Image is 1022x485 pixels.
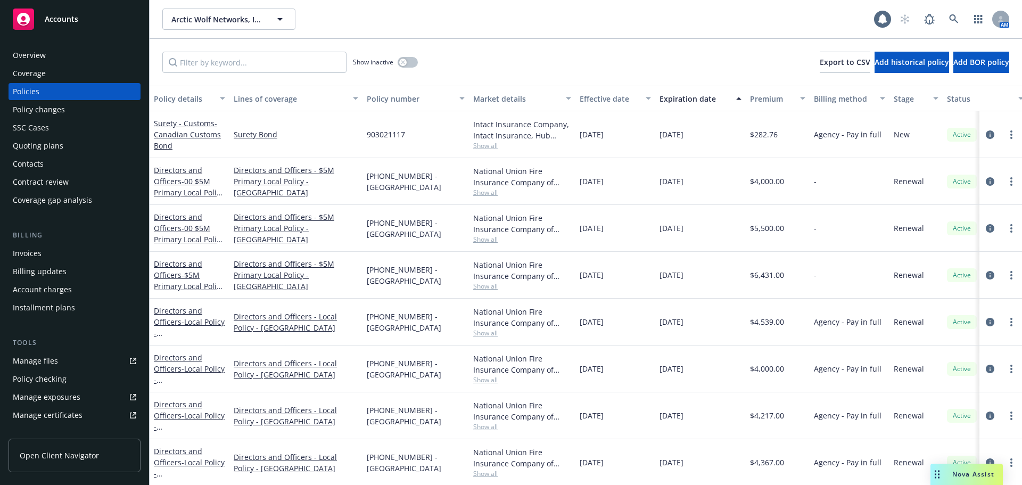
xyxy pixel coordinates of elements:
[362,86,469,111] button: Policy number
[1005,128,1018,141] a: more
[13,192,92,209] div: Coverage gap analysis
[580,269,604,281] span: [DATE]
[750,176,784,187] span: $4,000.00
[473,212,571,235] div: National Union Fire Insurance Company of [GEOGRAPHIC_DATA], [GEOGRAPHIC_DATA], AIG
[473,469,571,478] span: Show all
[13,245,42,262] div: Invoices
[660,129,683,140] span: [DATE]
[9,425,141,442] a: Manage claims
[150,86,229,111] button: Policy details
[13,83,39,100] div: Policies
[9,155,141,172] a: Contacts
[750,363,784,374] span: $4,000.00
[154,306,225,360] a: Directors and Officers
[234,405,358,427] a: Directors and Officers - Local Policy - [GEOGRAPHIC_DATA]
[367,129,405,140] span: 903021117
[943,9,965,30] a: Search
[750,269,784,281] span: $6,431.00
[9,245,141,262] a: Invoices
[984,269,996,282] a: circleInformation
[1005,175,1018,188] a: more
[575,86,655,111] button: Effective date
[894,9,916,30] a: Start snowing
[814,269,817,281] span: -
[45,15,78,23] span: Accounts
[9,263,141,280] a: Billing updates
[951,270,972,280] span: Active
[13,47,46,64] div: Overview
[814,363,881,374] span: Agency - Pay in full
[984,175,996,188] a: circleInformation
[889,86,943,111] button: Stage
[951,364,972,374] span: Active
[154,364,225,407] span: - Local Policy - [GEOGRAPHIC_DATA]
[814,316,881,327] span: Agency - Pay in full
[951,177,972,186] span: Active
[473,306,571,328] div: National Union Fire Insurance Company of [GEOGRAPHIC_DATA], [GEOGRAPHIC_DATA], AIG
[469,86,575,111] button: Market details
[13,371,67,388] div: Policy checking
[814,93,873,104] div: Billing method
[894,176,924,187] span: Renewal
[234,165,358,198] a: Directors and Officers - $5M Primary Local Policy - [GEOGRAPHIC_DATA]
[9,281,141,298] a: Account charges
[820,52,870,73] button: Export to CSV
[9,174,141,191] a: Contract review
[473,259,571,282] div: National Union Fire Insurance Company of [GEOGRAPHIC_DATA], [GEOGRAPHIC_DATA], AIG
[952,470,994,479] span: Nova Assist
[154,118,221,151] span: - Canadian Customs Bond
[473,166,571,188] div: National Union Fire Insurance Company of [GEOGRAPHIC_DATA], [GEOGRAPHIC_DATA], AIG
[154,118,221,151] a: Surety - Customs
[820,57,870,67] span: Export to CSV
[473,447,571,469] div: National Union Fire Insurance Company of [GEOGRAPHIC_DATA], [GEOGRAPHIC_DATA], AIG
[9,299,141,316] a: Installment plans
[13,137,63,154] div: Quoting plans
[367,217,465,240] span: [PHONE_NUMBER] - [GEOGRAPHIC_DATA]
[930,464,1003,485] button: Nova Assist
[13,263,67,280] div: Billing updates
[814,410,881,421] span: Agency - Pay in full
[660,316,683,327] span: [DATE]
[13,299,75,316] div: Installment plans
[951,130,972,139] span: Active
[580,93,639,104] div: Effective date
[660,176,683,187] span: [DATE]
[750,223,784,234] span: $5,500.00
[894,410,924,421] span: Renewal
[750,129,778,140] span: $282.76
[9,352,141,369] a: Manage files
[9,230,141,241] div: Billing
[660,223,683,234] span: [DATE]
[154,399,225,454] a: Directors and Officers
[473,375,571,384] span: Show all
[580,410,604,421] span: [DATE]
[580,363,604,374] span: [DATE]
[367,358,465,380] span: [PHONE_NUMBER] - [GEOGRAPHIC_DATA]
[13,352,58,369] div: Manage files
[968,9,989,30] a: Switch app
[234,211,358,245] a: Directors and Officers - $5M Primary Local Policy - [GEOGRAPHIC_DATA]
[234,311,358,333] a: Directors and Officers - Local Policy - [GEOGRAPHIC_DATA]
[1005,363,1018,375] a: more
[750,457,784,468] span: $4,367.00
[13,101,65,118] div: Policy changes
[162,9,295,30] button: Arctic Wolf Networks, Inc.
[13,155,44,172] div: Contacts
[875,52,949,73] button: Add historical policy
[9,137,141,154] a: Quoting plans
[234,93,347,104] div: Lines of coverage
[919,9,940,30] a: Report a Bug
[9,65,141,82] a: Coverage
[1005,316,1018,328] a: more
[473,422,571,431] span: Show all
[894,129,910,140] span: New
[473,93,559,104] div: Market details
[13,389,80,406] div: Manage exposures
[894,269,924,281] span: Renewal
[154,223,224,278] span: - 00 $5M Primary Local Policy - [GEOGRAPHIC_DATA]
[9,192,141,209] a: Coverage gap analysis
[473,400,571,422] div: National Union Fire Insurance Company of [GEOGRAPHIC_DATA], [GEOGRAPHIC_DATA], AIG
[229,86,362,111] button: Lines of coverage
[234,451,358,474] a: Directors and Officers - Local Policy - [GEOGRAPHIC_DATA]
[814,223,817,234] span: -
